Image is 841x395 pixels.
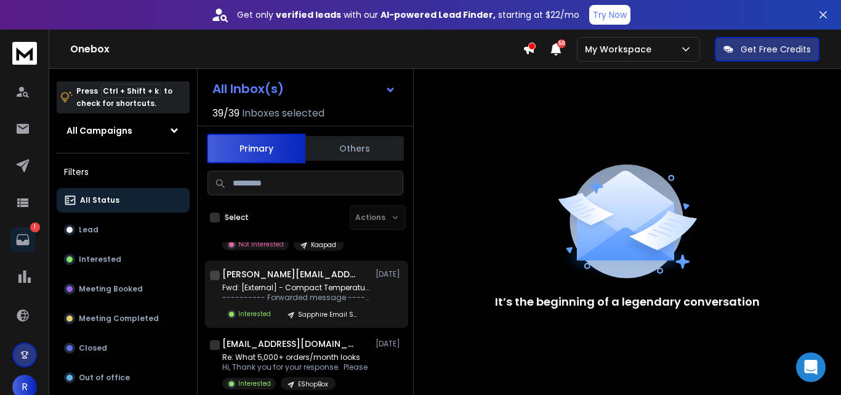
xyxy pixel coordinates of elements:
p: Press to check for shortcuts. [76,85,172,110]
button: All Inbox(s) [203,76,406,101]
p: 1 [30,222,40,232]
h3: Filters [57,163,190,181]
button: Others [305,135,404,162]
strong: AI-powered Lead Finder, [380,9,496,21]
p: Meeting Booked [79,284,143,294]
button: All Status [57,188,190,213]
p: My Workspace [585,43,656,55]
h1: Onebox [70,42,523,57]
p: Meeting Completed [79,314,159,324]
p: Re: What 5,000+ orders/month looks [222,352,368,362]
h1: All Inbox(s) [212,83,284,95]
span: Ctrl + Shift + k [101,84,161,98]
p: Lead [79,225,99,235]
button: Try Now [589,5,630,25]
p: All Status [80,195,119,205]
p: Get Free Credits [741,43,811,55]
p: ---------- Forwarded message --------- From: J, [222,293,370,303]
div: Open Intercom Messenger [796,352,826,382]
button: Get Free Credits [715,37,819,62]
p: Sapphire Email Sequence_FPI [298,310,357,319]
p: Interested [238,379,271,388]
p: Try Now [593,9,627,21]
p: Get only with our starting at $22/mo [237,9,579,21]
p: Hi, Thank you for your response. Please [222,362,368,372]
h1: [PERSON_NAME][EMAIL_ADDRESS][DOMAIN_NAME] [222,268,358,280]
span: 39 / 39 [212,106,239,121]
p: Interested [79,255,121,264]
p: Not Interested [238,240,284,249]
p: EShopBox [298,380,328,389]
p: Interested [238,309,271,319]
p: It’s the beginning of a legendary conversation [495,293,760,311]
span: 50 [557,39,566,48]
p: Kaapad [311,240,336,250]
button: Interested [57,247,190,272]
p: [DATE] [376,269,403,279]
button: All Campaigns [57,118,190,143]
img: logo [12,42,37,65]
h1: [EMAIL_ADDRESS][DOMAIN_NAME] [222,338,358,350]
h1: All Campaigns [66,124,132,137]
button: Out of office [57,365,190,390]
button: Lead [57,218,190,242]
a: 1 [10,227,35,252]
p: Out of office [79,373,130,383]
strong: verified leads [276,9,341,21]
button: Closed [57,336,190,360]
p: Fwd: [External] - Compact Temperature [222,283,370,293]
label: Select [225,213,249,222]
button: Meeting Completed [57,306,190,331]
button: Meeting Booked [57,277,190,301]
h3: Inboxes selected [242,106,324,121]
button: Primary [207,134,305,163]
p: [DATE] [376,339,403,349]
p: Closed [79,343,107,353]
